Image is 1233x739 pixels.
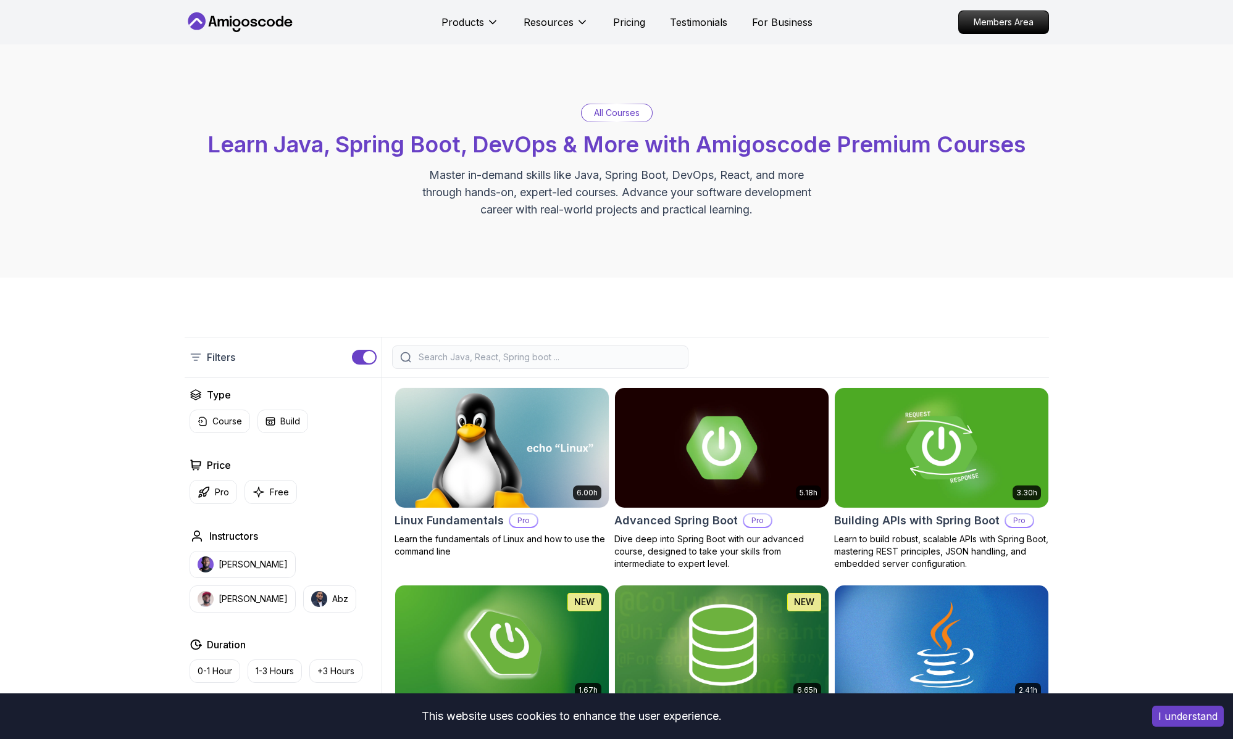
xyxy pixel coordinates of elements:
p: Learn to build robust, scalable APIs with Spring Boot, mastering REST principles, JSON handling, ... [834,533,1049,570]
img: instructor img [198,556,214,572]
a: Testimonials [670,15,727,30]
p: Course [212,415,242,427]
img: Java for Beginners card [835,585,1048,705]
h2: Linux Fundamentals [395,512,504,529]
a: Building APIs with Spring Boot card3.30hBuilding APIs with Spring BootProLearn to build robust, s... [834,387,1049,570]
h2: Duration [207,637,246,652]
button: Resources [524,15,588,39]
p: 1.67h [579,685,598,695]
input: Search Java, React, Spring boot ... [416,351,680,363]
p: Pro [215,486,229,498]
button: Free [245,480,297,504]
p: NEW [574,596,595,608]
button: Accept cookies [1152,706,1224,727]
img: Advanced Spring Boot card [615,388,829,508]
p: Filters [207,350,235,365]
a: For Business [752,15,813,30]
p: 0-1 Hour [198,665,232,677]
button: 1-3 Hours [248,659,302,683]
p: +3 Hours [317,665,354,677]
h2: Price [207,458,231,473]
p: Abz [332,593,348,605]
p: [PERSON_NAME] [219,558,288,571]
h2: Type [207,387,231,402]
a: Pricing [613,15,645,30]
button: 0-1 Hour [190,659,240,683]
img: instructor img [198,591,214,607]
button: instructor imgAbz [303,585,356,613]
h2: Instructors [209,529,258,543]
button: Build [257,410,308,433]
h2: Advanced Spring Boot [614,512,738,529]
p: Build [280,415,300,427]
p: Members Area [959,11,1048,33]
p: 3.30h [1016,488,1037,498]
p: Master in-demand skills like Java, Spring Boot, DevOps, React, and more through hands-on, expert-... [409,167,824,218]
p: Learn the fundamentals of Linux and how to use the command line [395,533,609,558]
a: Linux Fundamentals card6.00hLinux FundamentalsProLearn the fundamentals of Linux and how to use t... [395,387,609,558]
button: Pro [190,480,237,504]
p: [PERSON_NAME] [219,593,288,605]
p: Pro [744,514,771,527]
img: Spring Boot for Beginners card [395,585,609,705]
h2: Building APIs with Spring Boot [834,512,1000,529]
p: 1-3 Hours [256,665,294,677]
p: All Courses [594,107,640,119]
p: Pro [510,514,537,527]
p: 2.41h [1019,685,1037,695]
button: +3 Hours [309,659,362,683]
p: 5.18h [800,488,817,498]
p: Products [441,15,484,30]
button: Products [441,15,499,39]
p: NEW [794,596,814,608]
p: 6.00h [577,488,598,498]
p: Dive deep into Spring Boot with our advanced course, designed to take your skills from intermedia... [614,533,829,570]
button: Course [190,410,250,433]
p: Pro [1006,514,1033,527]
a: Members Area [958,10,1049,34]
button: instructor img[PERSON_NAME] [190,585,296,613]
button: instructor img[PERSON_NAME] [190,551,296,578]
img: Building APIs with Spring Boot card [835,388,1048,508]
span: Learn Java, Spring Boot, DevOps & More with Amigoscode Premium Courses [207,131,1026,158]
img: Spring Data JPA card [615,585,829,705]
div: This website uses cookies to enhance the user experience. [9,703,1134,730]
p: Resources [524,15,574,30]
a: Advanced Spring Boot card5.18hAdvanced Spring BootProDive deep into Spring Boot with our advanced... [614,387,829,570]
p: Free [270,486,289,498]
img: Linux Fundamentals card [395,388,609,508]
img: instructor img [311,591,327,607]
p: 6.65h [797,685,817,695]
